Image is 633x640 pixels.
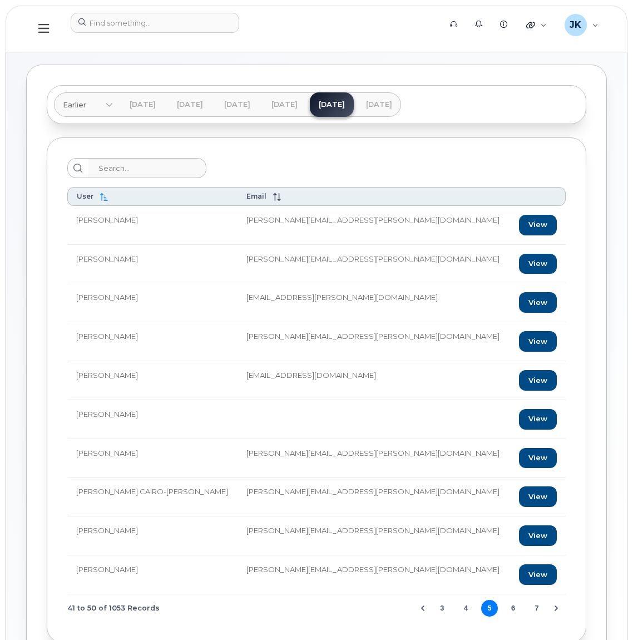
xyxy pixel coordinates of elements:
button: Previous Page [414,600,431,617]
td: [PERSON_NAME] [67,400,238,439]
a: View [519,564,557,585]
button: Page 3 [434,600,451,617]
a: [DATE] [357,92,401,117]
td: [PERSON_NAME][EMAIL_ADDRESS][PERSON_NAME][DOMAIN_NAME] [238,322,510,361]
a: Earlier [54,92,113,117]
button: Next Page [548,600,565,617]
a: [DATE] [215,92,259,117]
td: [EMAIL_ADDRESS][DOMAIN_NAME] [238,361,510,400]
td: [PERSON_NAME] [67,245,238,284]
button: Page 7 [528,600,545,617]
a: [DATE] [310,92,354,117]
input: Search... [88,158,206,178]
a: View [519,486,557,507]
td: [PERSON_NAME] [67,206,238,245]
td: [PERSON_NAME] [67,322,238,361]
a: [DATE] [168,92,212,117]
a: [DATE] [121,92,165,117]
td: [PERSON_NAME] [67,516,238,555]
td: [PERSON_NAME][EMAIL_ADDRESS][PERSON_NAME][DOMAIN_NAME] [238,477,510,516]
a: View [519,525,557,546]
span: User [77,192,93,200]
button: Page 6 [505,600,522,617]
td: [PERSON_NAME][EMAIL_ADDRESS][PERSON_NAME][DOMAIN_NAME] [238,439,510,478]
td: [PERSON_NAME][EMAIL_ADDRESS][PERSON_NAME][DOMAIN_NAME] [238,516,510,555]
td: [PERSON_NAME] [67,555,238,594]
a: [DATE] [263,92,306,117]
a: View [519,292,557,313]
span: 41 to 50 of 1053 Records [67,600,160,617]
a: View [519,409,557,430]
td: [PERSON_NAME][EMAIL_ADDRESS][PERSON_NAME][DOMAIN_NAME] [238,245,510,284]
td: [PERSON_NAME][EMAIL_ADDRESS][PERSON_NAME][DOMAIN_NAME] [238,206,510,245]
td: [PERSON_NAME] [67,439,238,478]
td: [PERSON_NAME] [67,283,238,322]
a: View [519,254,557,274]
button: Page 4 [457,600,474,617]
td: [EMAIL_ADDRESS][PERSON_NAME][DOMAIN_NAME] [238,283,510,322]
span: Email [246,192,266,200]
span: Earlier [63,100,86,110]
td: [PERSON_NAME] CAIRO-[PERSON_NAME] [67,477,238,516]
a: View [519,448,557,469]
td: [PERSON_NAME][EMAIL_ADDRESS][PERSON_NAME][DOMAIN_NAME] [238,555,510,594]
a: View [519,215,557,235]
a: View [519,331,557,352]
button: Page 5 [481,600,498,617]
a: View [519,370,557,391]
td: [PERSON_NAME] [67,361,238,400]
